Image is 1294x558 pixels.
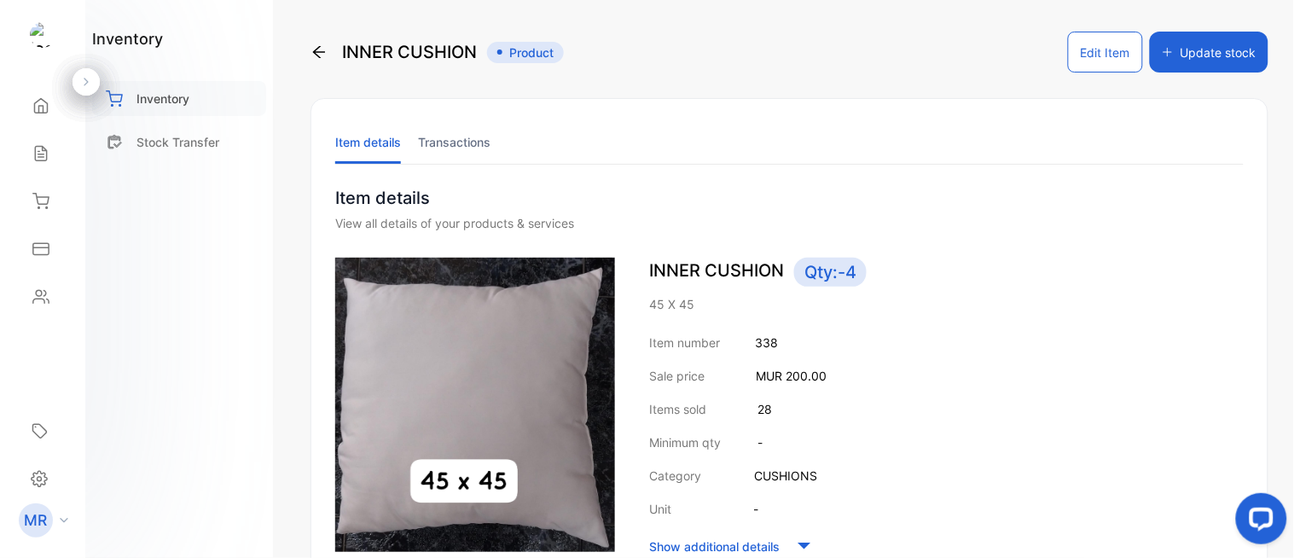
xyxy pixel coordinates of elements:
[335,258,615,552] img: item
[753,500,758,518] p: -
[754,467,817,485] p: CUSHIONS
[335,185,1244,211] p: Item details
[25,509,48,532] p: MR
[1222,486,1294,558] iframe: LiveChat chat widget
[756,369,827,383] span: MUR 200.00
[487,42,564,63] span: Product
[92,81,266,116] a: Inventory
[335,120,401,164] li: Item details
[649,500,671,518] p: Unit
[30,22,55,48] img: logo
[92,125,266,160] a: Stock Transfer
[649,367,705,385] p: Sale price
[92,27,163,50] h1: inventory
[1150,32,1268,73] button: Update stock
[794,258,867,287] span: Qty: -4
[418,120,490,164] li: Transactions
[649,334,720,352] p: Item number
[649,433,721,451] p: Minimum qty
[649,258,1244,287] p: INNER CUSHION
[136,90,189,108] p: Inventory
[335,214,1244,232] div: View all details of your products & services
[310,32,564,73] div: INNER CUSHION
[649,295,1244,313] p: 45 X 45
[649,538,780,555] p: Show additional details
[755,334,778,352] p: 338
[136,133,219,151] p: Stock Transfer
[1068,32,1143,73] button: Edit Item
[649,467,701,485] p: Category
[757,433,763,451] p: -
[649,400,706,418] p: Items sold
[757,400,772,418] p: 28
